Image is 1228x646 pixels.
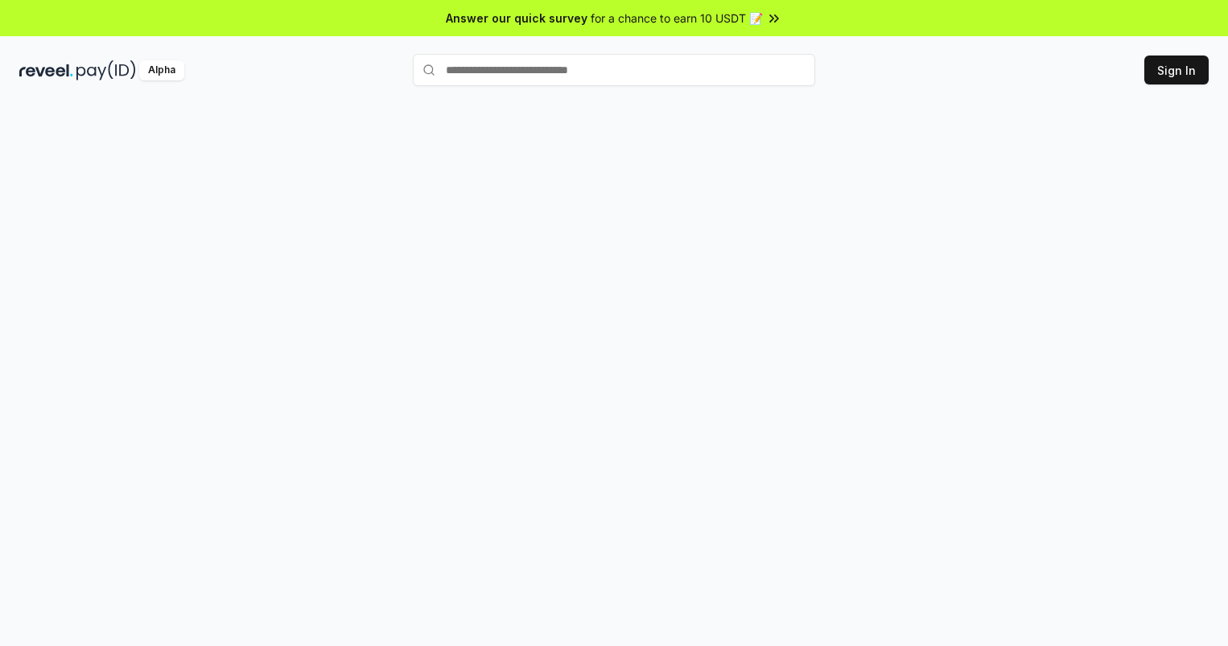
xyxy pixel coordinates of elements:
img: pay_id [76,60,136,80]
button: Sign In [1144,56,1209,84]
span: Answer our quick survey [446,10,587,27]
span: for a chance to earn 10 USDT 📝 [591,10,763,27]
div: Alpha [139,60,184,80]
img: reveel_dark [19,60,73,80]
